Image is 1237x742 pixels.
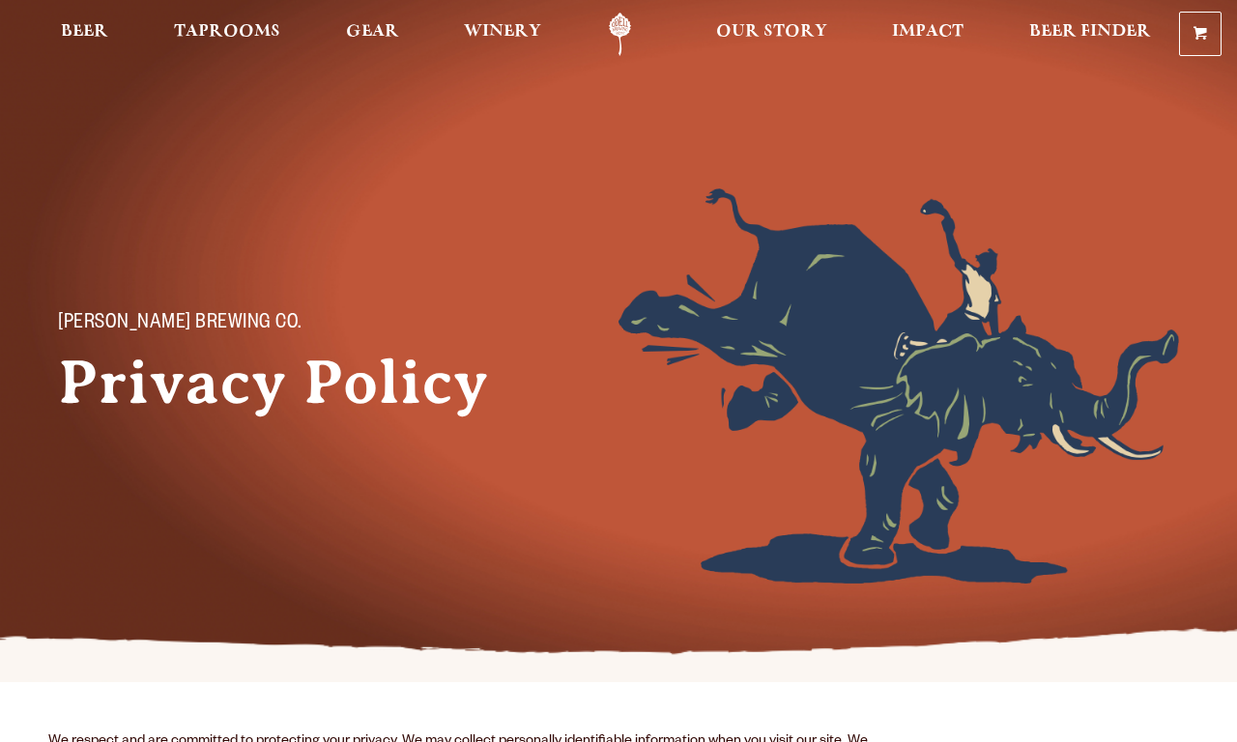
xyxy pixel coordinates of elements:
a: Our Story [704,13,840,56]
span: Winery [464,24,541,40]
span: Our Story [716,24,827,40]
a: Gear [333,13,412,56]
img: Foreground404 [618,188,1179,584]
a: Winery [451,13,554,56]
span: Taprooms [174,24,280,40]
a: Taprooms [161,13,293,56]
span: Beer [61,24,108,40]
span: Beer Finder [1029,24,1151,40]
h1: Privacy Policy [58,348,522,417]
a: Odell Home [584,13,656,56]
a: Impact [879,13,976,56]
a: Beer Finder [1017,13,1164,56]
a: Beer [48,13,121,56]
p: [PERSON_NAME] Brewing Co. [58,313,483,336]
span: Gear [346,24,399,40]
span: Impact [892,24,964,40]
